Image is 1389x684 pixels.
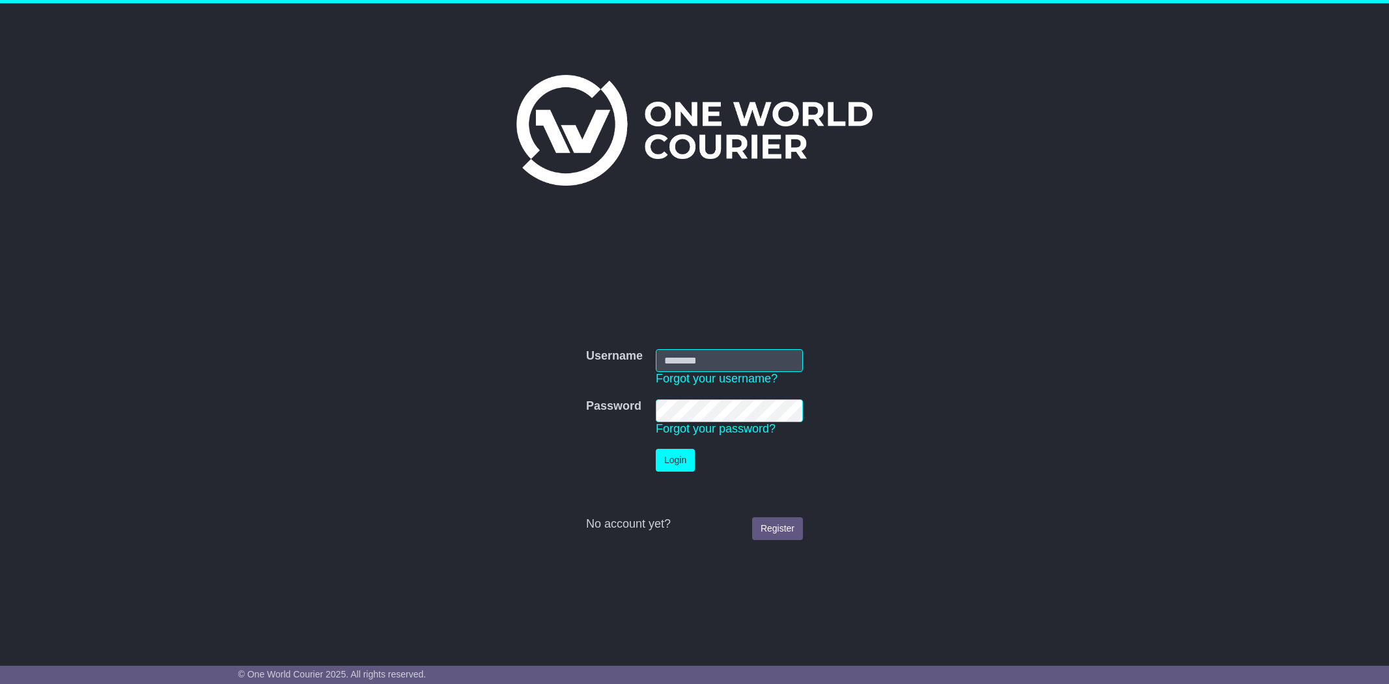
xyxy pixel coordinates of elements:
[586,399,641,414] label: Password
[656,422,776,435] a: Forgot your password?
[586,349,643,363] label: Username
[752,517,803,540] a: Register
[656,449,695,472] button: Login
[586,517,803,532] div: No account yet?
[238,669,427,679] span: © One World Courier 2025. All rights reserved.
[656,372,778,385] a: Forgot your username?
[516,75,872,186] img: One World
